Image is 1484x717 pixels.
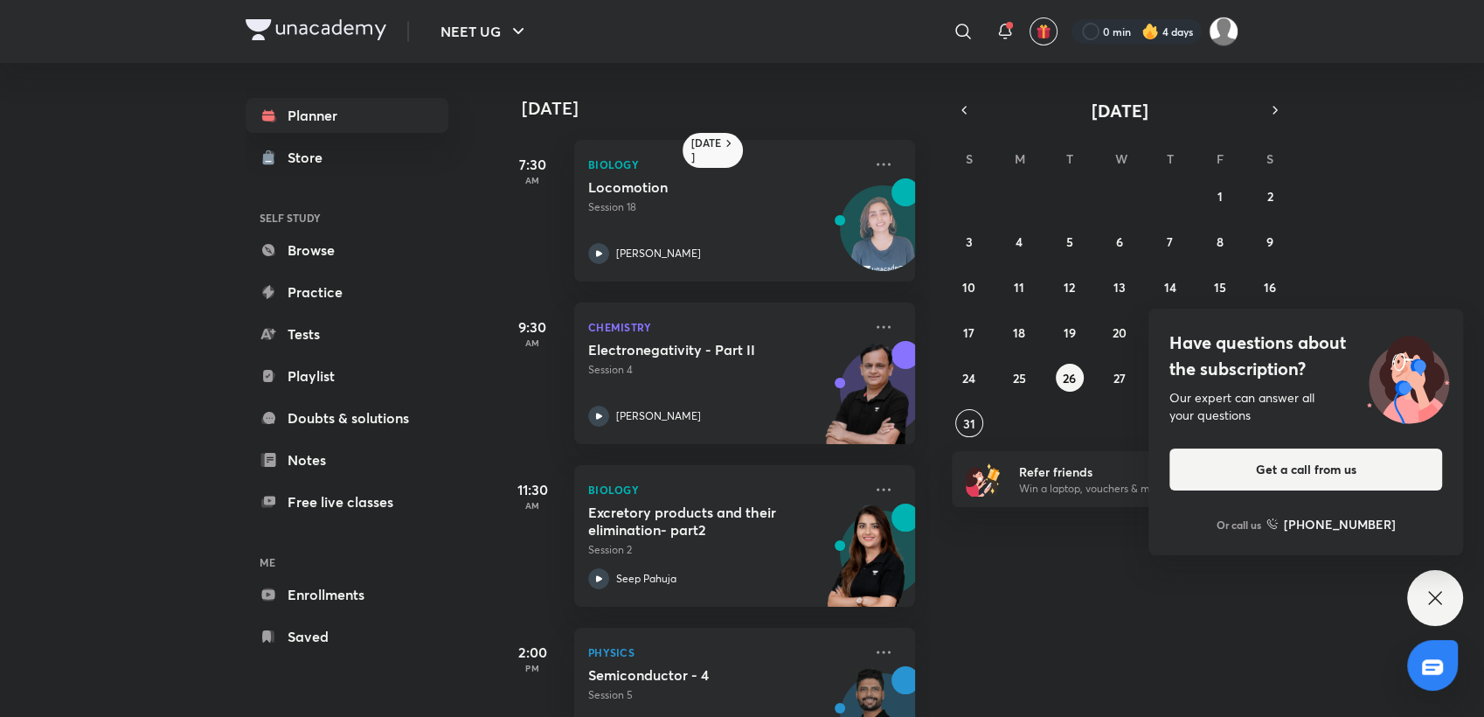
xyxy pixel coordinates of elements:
img: avatar [1036,24,1051,39]
abbr: Saturday [1266,150,1273,167]
button: August 19, 2025 [1056,318,1084,346]
abbr: August 14, 2025 [1163,279,1175,296]
a: Practice [246,275,448,310]
abbr: August 17, 2025 [963,324,974,341]
button: NEET UG [430,14,539,49]
a: Notes [246,442,448,477]
abbr: August 5, 2025 [1066,233,1073,250]
abbr: Monday [1015,150,1025,167]
h4: Have questions about the subscription? [1169,330,1442,382]
abbr: August 2, 2025 [1267,188,1273,205]
button: [DATE] [976,98,1263,122]
h5: 9:30 [497,317,567,338]
h6: SELF STUDY [246,203,448,233]
p: Win a laptop, vouchers & more [1019,481,1234,497]
button: August 27, 2025 [1106,364,1134,392]
button: August 8, 2025 [1206,227,1234,255]
button: August 20, 2025 [1106,318,1134,346]
h5: 11:30 [497,479,567,500]
p: Physics [588,642,863,663]
button: avatar [1030,17,1058,45]
p: AM [497,175,567,185]
button: August 24, 2025 [955,364,983,392]
abbr: August 16, 2025 [1264,279,1276,296]
p: Session 2 [588,542,863,558]
button: August 1, 2025 [1206,182,1234,210]
abbr: Thursday [1166,150,1173,167]
p: Session 4 [588,362,863,378]
button: August 9, 2025 [1256,227,1284,255]
abbr: Wednesday [1115,150,1127,167]
abbr: August 26, 2025 [1063,370,1076,386]
p: Session 5 [588,687,863,703]
abbr: August 20, 2025 [1113,324,1127,341]
abbr: August 12, 2025 [1064,279,1075,296]
abbr: August 7, 2025 [1167,233,1173,250]
button: August 5, 2025 [1056,227,1084,255]
abbr: Sunday [966,150,973,167]
button: August 16, 2025 [1256,273,1284,301]
abbr: August 10, 2025 [962,279,975,296]
button: August 2, 2025 [1256,182,1284,210]
a: Browse [246,233,448,268]
h6: [DATE] [691,136,722,164]
h5: 2:00 [497,642,567,663]
abbr: August 24, 2025 [962,370,975,386]
button: August 31, 2025 [955,409,983,437]
img: unacademy [819,341,915,462]
button: Get a call from us [1169,449,1442,491]
a: Free live classes [246,484,448,519]
a: Playlist [246,358,448,393]
p: Or call us [1217,517,1261,533]
button: August 11, 2025 [1005,273,1033,301]
button: August 7, 2025 [1155,227,1183,255]
img: unacademy [819,504,915,624]
a: [PHONE_NUMBER] [1266,515,1396,533]
p: Seep Pahuja [616,571,676,587]
abbr: August 4, 2025 [1016,233,1023,250]
a: Doubts & solutions [246,400,448,435]
abbr: August 8, 2025 [1217,233,1224,250]
button: August 15, 2025 [1206,273,1234,301]
p: AM [497,500,567,511]
img: Company Logo [246,19,386,40]
abbr: August 1, 2025 [1217,188,1223,205]
abbr: Friday [1217,150,1224,167]
button: August 6, 2025 [1106,227,1134,255]
button: August 3, 2025 [955,227,983,255]
img: ttu_illustration_new.svg [1353,330,1463,424]
abbr: August 11, 2025 [1014,279,1024,296]
img: streak [1141,23,1159,40]
button: August 10, 2025 [955,273,983,301]
abbr: August 3, 2025 [966,233,973,250]
button: August 13, 2025 [1106,273,1134,301]
a: Store [246,140,448,175]
abbr: August 9, 2025 [1266,233,1273,250]
img: Payal [1209,17,1238,46]
abbr: Tuesday [1066,150,1073,167]
a: Enrollments [246,577,448,612]
h6: [PHONE_NUMBER] [1284,515,1396,533]
button: August 18, 2025 [1005,318,1033,346]
h5: 7:30 [497,154,567,175]
img: Avatar [841,195,925,279]
abbr: August 25, 2025 [1013,370,1026,386]
abbr: August 6, 2025 [1116,233,1123,250]
p: PM [497,663,567,673]
abbr: August 31, 2025 [963,415,975,432]
span: [DATE] [1092,99,1148,122]
p: [PERSON_NAME] [616,408,701,424]
h6: Refer friends [1019,463,1234,481]
abbr: August 15, 2025 [1214,279,1226,296]
a: Company Logo [246,19,386,45]
h6: ME [246,547,448,577]
div: Our expert can answer all your questions [1169,389,1442,424]
h5: Excretory products and their elimination- part2 [588,504,806,539]
abbr: August 18, 2025 [1013,324,1025,341]
h4: [DATE] [522,98,933,119]
p: Chemistry [588,317,863,338]
abbr: August 19, 2025 [1064,324,1076,341]
abbr: August 27, 2025 [1113,370,1126,386]
a: Saved [246,619,448,654]
h5: Locomotion [588,178,806,196]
